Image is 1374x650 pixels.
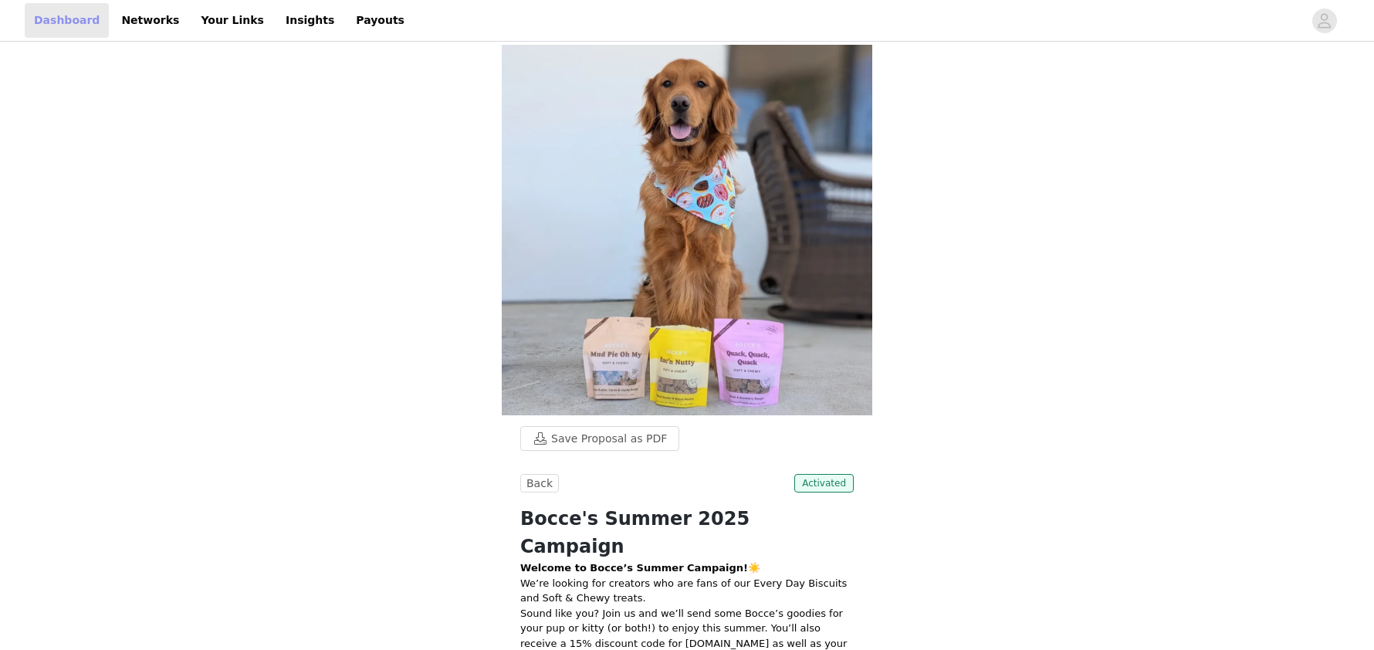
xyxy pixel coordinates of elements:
strong: Welcome to Bocce’s Summer Campaign! [520,562,748,574]
a: Networks [112,3,188,38]
h1: Bocce's Summer 2025 Campaign [520,505,854,560]
img: campaign image [502,45,872,415]
p: ☀️ [520,560,854,576]
a: Dashboard [25,3,109,38]
button: Back [520,474,559,493]
a: Your Links [191,3,273,38]
p: We’re looking for creators who are fans of our Every Day Biscuits and Soft & Chewy treats. [520,576,854,606]
span: Activated [794,474,854,493]
div: avatar [1317,8,1332,33]
button: Save Proposal as PDF [520,426,679,451]
a: Insights [276,3,343,38]
a: Payouts [347,3,414,38]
